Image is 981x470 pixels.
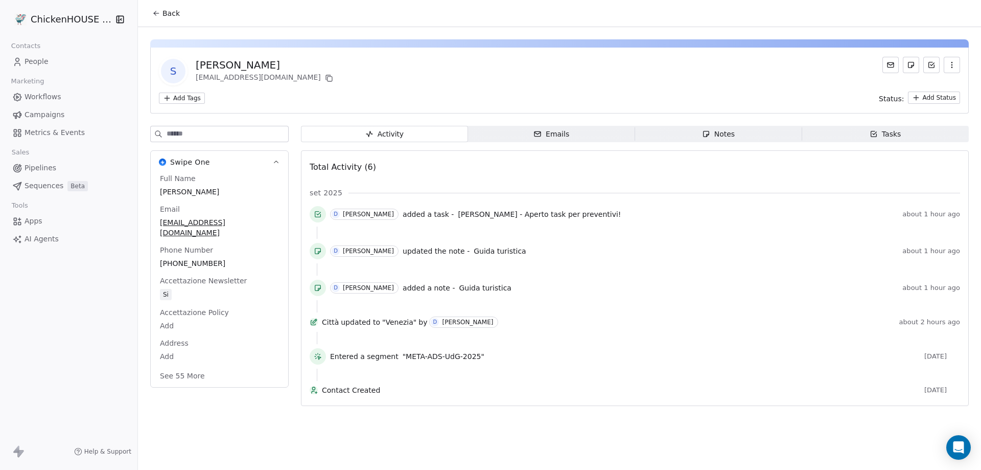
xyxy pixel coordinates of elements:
span: Entered a segment [330,351,399,362]
span: Phone Number [158,245,215,255]
div: [PERSON_NAME] [343,248,394,255]
span: Metrics & Events [25,127,85,138]
span: S [161,59,185,83]
span: Email [158,204,182,214]
a: AI Agents [8,231,129,248]
a: Pipelines [8,160,129,176]
a: Apps [8,213,129,230]
span: "META-ADS-UdG-2025" [403,351,484,362]
span: about 1 hour ago [902,284,960,292]
span: Back [162,8,180,18]
span: added a note - [403,283,455,293]
span: People [25,56,49,67]
div: [PERSON_NAME] [442,319,493,326]
span: Address [158,338,191,348]
span: ChickenHOUSE snc [31,13,112,26]
span: "Venezia" [382,317,416,327]
span: updated the note - [403,246,470,256]
span: Swipe One [170,157,210,167]
div: Swipe OneSwipe One [151,173,288,387]
span: Guida turistica [474,247,526,255]
button: ChickenHOUSE snc [12,11,109,28]
a: Help & Support [74,447,131,456]
div: Tasks [870,129,901,140]
div: [PERSON_NAME] [343,284,394,292]
span: Sequences [25,181,63,191]
span: Accettazione Policy [158,307,231,318]
span: Marketing [7,74,49,89]
span: Full Name [158,173,198,184]
span: Add [160,321,279,331]
div: [EMAIL_ADDRESS][DOMAIN_NAME] [196,72,335,84]
span: [PHONE_NUMBER] [160,258,279,268]
button: Add Status [908,92,960,104]
a: Workflows [8,88,129,105]
span: set 2025 [310,188,342,198]
span: Help & Support [84,447,131,456]
img: Swipe One [159,159,166,166]
span: Città [322,317,339,327]
a: [PERSON_NAME] - Aperto task per preventivi! [458,208,621,220]
div: [PERSON_NAME] [196,58,335,72]
div: Open Intercom Messenger [946,435,971,460]
span: by [418,317,427,327]
span: updated to [341,317,380,327]
span: Accettazione Newsletter [158,276,249,286]
span: Sales [7,145,34,160]
span: Campaigns [25,109,64,120]
div: D [433,318,437,326]
span: [EMAIL_ADDRESS][DOMAIN_NAME] [160,217,279,238]
span: [DATE] [924,352,960,361]
button: See 55 More [154,367,211,385]
div: [PERSON_NAME] [343,211,394,218]
span: Add [160,351,279,362]
span: about 1 hour ago [902,247,960,255]
span: [PERSON_NAME] - Aperto task per preventivi! [458,210,621,218]
button: Add Tags [159,93,205,104]
div: D [334,284,338,292]
div: Notes [702,129,735,140]
span: Contacts [7,38,45,54]
span: Tools [7,198,32,213]
span: Apps [25,216,42,227]
span: Total Activity (6) [310,162,376,172]
span: Workflows [25,92,61,102]
a: Campaigns [8,106,129,123]
span: about 2 hours ago [899,318,960,326]
a: People [8,53,129,70]
img: 4.jpg [14,13,27,26]
button: Back [146,4,186,23]
span: Pipelines [25,163,56,173]
a: Guida turistica [474,245,526,257]
span: AI Agents [25,234,59,244]
span: Beta [67,181,88,191]
span: Contact Created [322,385,920,395]
a: Metrics & Events [8,124,129,141]
span: Guida turistica [459,284,511,292]
span: about 1 hour ago [902,210,960,218]
div: D [334,210,338,218]
span: added a task - [403,209,454,219]
span: [DATE] [924,386,960,394]
span: Status: [879,94,904,104]
button: Swipe OneSwipe One [151,151,288,173]
span: [PERSON_NAME] [160,187,279,197]
div: Si [163,289,169,300]
div: D [334,247,338,255]
a: Guida turistica [459,282,511,294]
div: Emails [533,129,569,140]
a: SequencesBeta [8,177,129,194]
